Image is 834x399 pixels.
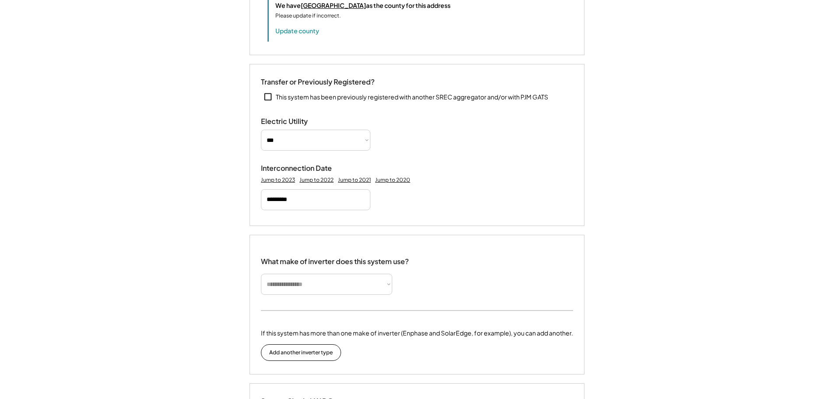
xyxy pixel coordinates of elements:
[261,117,348,126] div: Electric Utility
[301,1,366,9] u: [GEOGRAPHIC_DATA]
[261,328,573,338] div: If this system has more than one make of inverter (Enphase and SolarEdge, for example), you can a...
[261,177,295,184] div: Jump to 2023
[338,177,371,184] div: Jump to 2021
[275,26,319,35] button: Update county
[261,344,341,361] button: Add another inverter type
[299,177,334,184] div: Jump to 2022
[275,12,341,20] div: Please update if incorrect.
[275,1,450,10] div: We have as the county for this address
[261,164,348,173] div: Interconnection Date
[261,248,409,268] div: What make of inverter does this system use?
[261,78,375,87] div: Transfer or Previously Registered?
[375,177,410,184] div: Jump to 2020
[276,93,548,102] div: This system has been previously registered with another SREC aggregator and/or with PJM GATS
